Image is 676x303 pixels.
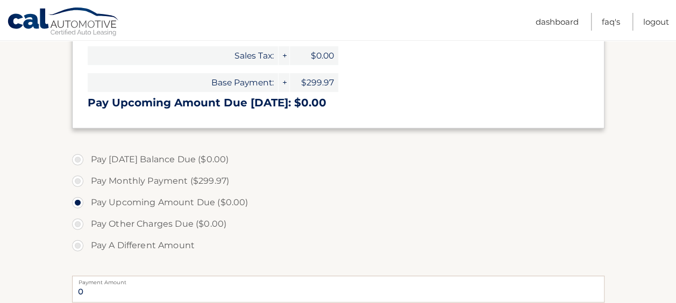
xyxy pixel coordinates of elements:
label: Pay A Different Amount [72,235,604,256]
a: Dashboard [536,13,579,31]
a: Cal Automotive [7,7,120,38]
span: Base Payment: [88,73,278,92]
a: FAQ's [602,13,620,31]
label: Payment Amount [72,276,604,284]
span: Sales Tax: [88,46,278,65]
a: Logout [643,13,669,31]
h3: Pay Upcoming Amount Due [DATE]: $0.00 [88,96,589,110]
label: Pay Other Charges Due ($0.00) [72,213,604,235]
span: $299.97 [290,73,338,92]
span: + [279,73,289,92]
label: Pay [DATE] Balance Due ($0.00) [72,149,604,170]
label: Pay Upcoming Amount Due ($0.00) [72,192,604,213]
label: Pay Monthly Payment ($299.97) [72,170,604,192]
span: $0.00 [290,46,338,65]
span: + [279,46,289,65]
input: Payment Amount [72,276,604,302]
